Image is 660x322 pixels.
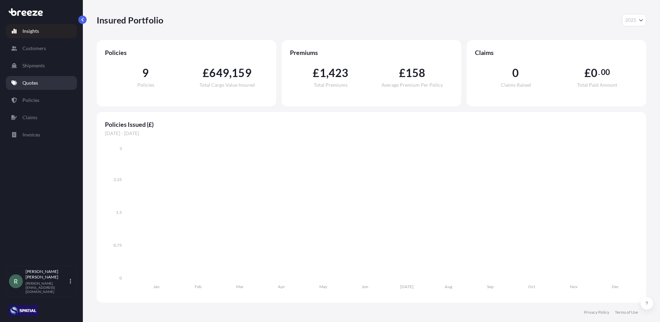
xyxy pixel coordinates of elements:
span: £ [399,67,406,78]
a: Invoices [6,128,77,142]
a: Policies [6,93,77,107]
p: Shipments [22,62,45,69]
p: [PERSON_NAME][EMAIL_ADDRESS][DOMAIN_NAME] [26,281,68,294]
p: Insights [22,28,39,35]
tspan: Jan [153,284,159,289]
span: , [326,67,329,78]
span: Claims Raised [501,83,531,87]
span: Total Paid Amount [577,83,617,87]
span: 423 [329,67,349,78]
a: Terms of Use [615,310,638,315]
tspan: Apr [278,284,285,289]
span: 649 [209,67,229,78]
tspan: Sep [487,284,494,289]
tspan: Nov [570,284,578,289]
span: Claims [475,48,638,57]
tspan: Dec [612,284,619,289]
p: Customers [22,45,46,52]
span: R [14,278,18,285]
span: 0 [591,67,598,78]
a: Insights [6,24,77,38]
img: organization-logo [9,305,38,316]
span: £ [203,67,209,78]
tspan: 1.5 [116,210,122,215]
tspan: Jun [362,284,368,289]
span: 0 [512,67,519,78]
span: 2025 [625,17,636,23]
span: Average Premium Per Policy [381,83,443,87]
p: Policies [22,97,39,104]
tspan: [DATE] [400,284,414,289]
span: 159 [232,67,252,78]
span: Total Premiums [314,83,348,87]
span: £ [313,67,319,78]
tspan: 3 [119,146,122,151]
span: 158 [406,67,426,78]
span: 1 [320,67,326,78]
tspan: 2.25 [114,177,122,182]
span: , [229,67,232,78]
tspan: Mar [236,284,244,289]
a: Claims [6,111,77,124]
span: [DATE] - [DATE] [105,130,638,137]
span: Policies Issued (£) [105,120,638,129]
a: Shipments [6,59,77,73]
tspan: 0.75 [114,243,122,248]
span: Policies [105,48,268,57]
p: Quotes [22,79,38,86]
span: Policies [137,83,154,87]
tspan: Feb [195,284,202,289]
tspan: Oct [528,284,535,289]
p: Insured Portfolio [97,15,163,26]
a: Customers [6,41,77,55]
tspan: May [319,284,328,289]
span: 00 [601,69,610,75]
a: Quotes [6,76,77,90]
span: Premiums [290,48,453,57]
tspan: 0 [119,275,122,281]
span: £ [584,67,591,78]
p: Claims [22,114,37,121]
span: Total Cargo Value Insured [200,83,255,87]
span: . [598,69,600,75]
p: Invoices [22,131,40,138]
span: 9 [142,67,149,78]
button: Year Selector [622,14,646,26]
p: [PERSON_NAME] [PERSON_NAME] [26,269,68,280]
tspan: Aug [445,284,453,289]
a: Privacy Policy [584,310,609,315]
